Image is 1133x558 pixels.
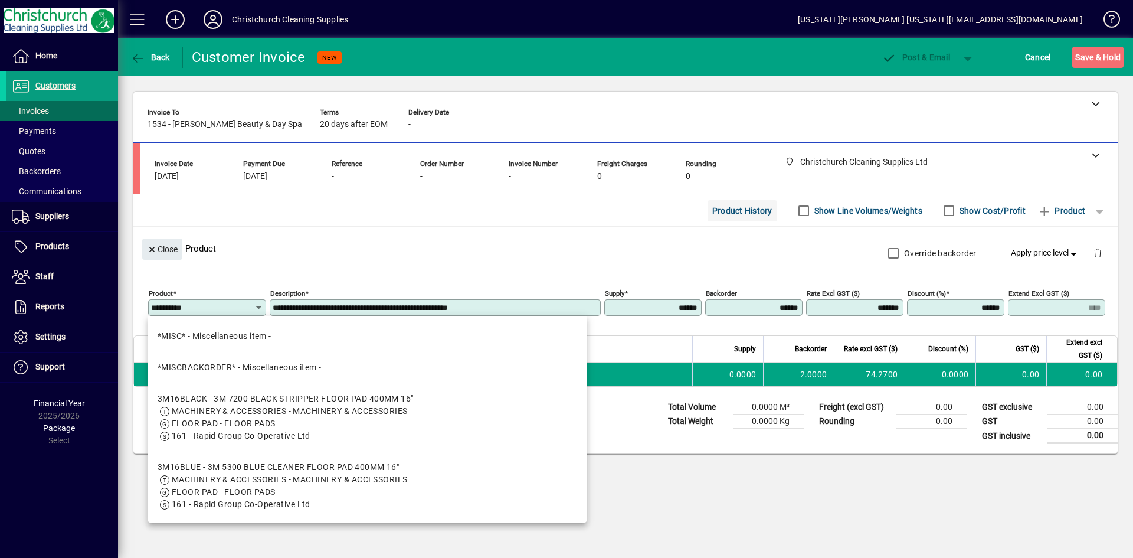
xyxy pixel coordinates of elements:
span: Support [35,362,65,371]
td: GST inclusive [976,429,1047,443]
mat-label: Rate excl GST ($) [807,289,860,298]
a: Payments [6,121,118,141]
td: 0.00 [896,400,967,415]
button: Save & Hold [1072,47,1124,68]
span: Suppliers [35,211,69,221]
span: Payments [12,126,56,136]
a: Home [6,41,118,71]
span: - [509,172,511,181]
span: Cancel [1025,48,1051,67]
a: Support [6,353,118,382]
span: ave & Hold [1075,48,1121,67]
span: Quotes [12,146,45,156]
span: Rate excl GST ($) [844,342,898,355]
a: Settings [6,322,118,352]
span: Reports [35,302,64,311]
span: 161 - Rapid Group Co-Operative Ltd [172,500,310,509]
app-page-header-button: Back [118,47,183,68]
mat-label: Discount (%) [908,289,946,298]
span: P [902,53,908,62]
mat-label: Description [270,289,305,298]
td: Freight (excl GST) [813,400,896,415]
td: 0.00 [896,415,967,429]
span: [DATE] [243,172,267,181]
span: 1534 - [PERSON_NAME] Beauty & Day Spa [148,120,302,129]
span: Financial Year [34,399,85,408]
span: MACHINERY & ACCESSORIES - MACHINERY & ACCESSORIES [172,406,407,416]
mat-label: Extend excl GST ($) [1008,289,1069,298]
td: 0.00 [1046,363,1117,386]
span: FLOOR PAD - FLOOR PADS [172,487,276,497]
a: Invoices [6,101,118,121]
mat-label: Backorder [706,289,737,298]
label: Show Cost/Profit [957,205,1026,217]
span: Product History [712,201,772,220]
mat-option: *MISC* - Miscellaneous item - [148,321,587,352]
span: Apply price level [1011,247,1079,259]
span: 0.0000 [729,368,757,380]
td: 0.0000 [905,363,975,386]
td: Rounding [813,415,896,429]
mat-option: 3M16BLUE - 3M 5300 BLUE CLEANER FLOOR PAD 400MM 16" [148,452,587,520]
a: Quotes [6,141,118,161]
a: Reports [6,292,118,322]
span: 20 days after EOM [320,120,388,129]
label: Show Line Volumes/Weights [812,205,922,217]
td: 0.0000 M³ [733,400,804,415]
a: Suppliers [6,202,118,231]
button: Product [1032,200,1091,221]
span: Supply [734,342,756,355]
div: 3M16BLACK - 3M 7200 BLACK STRIPPER FLOOR PAD 400MM 16" [158,393,414,405]
div: Product [133,227,1118,270]
td: GST [976,415,1047,429]
td: GST exclusive [976,400,1047,415]
span: 2.0000 [800,368,827,380]
span: Close [147,240,178,259]
a: Communications [6,181,118,201]
td: 0.00 [975,363,1046,386]
span: ost & Email [882,53,950,62]
span: NEW [322,54,337,61]
span: Settings [35,332,66,341]
span: S [1075,53,1080,62]
div: Customer Invoice [192,48,306,67]
div: [US_STATE][PERSON_NAME] [US_STATE][EMAIL_ADDRESS][DOMAIN_NAME] [798,10,1083,29]
span: - [332,172,334,181]
span: - [420,172,423,181]
span: Invoices [12,106,49,116]
div: 3M16BLUE - 3M 5300 BLUE CLEANER FLOOR PAD 400MM 16" [158,461,407,474]
app-page-header-button: Delete [1083,247,1112,258]
mat-label: Supply [605,289,624,298]
span: Products [35,242,69,251]
span: Backorders [12,167,61,176]
span: Communications [12,187,81,196]
span: GST ($) [1016,342,1039,355]
span: Customers [35,81,76,90]
span: Product [1037,201,1085,220]
div: 74.2700 [841,368,898,380]
a: Staff [6,262,118,292]
td: 0.00 [1047,400,1118,415]
label: Override backorder [902,247,977,259]
span: 161 - Rapid Group Co-Operative Ltd [172,431,310,440]
span: Package [43,423,75,433]
span: [DATE] [155,172,179,181]
mat-option: 3M16BLACK - 3M 7200 BLACK STRIPPER FLOOR PAD 400MM 16" [148,383,587,452]
mat-option: *MISCBACKORDER* - Miscellaneous item - [148,352,587,383]
div: *MISCBACKORDER* - Miscellaneous item - [158,361,322,374]
span: Home [35,51,57,60]
span: 0 [686,172,690,181]
span: FLOOR PAD - FLOOR PADS [172,419,276,428]
button: Post & Email [876,47,956,68]
button: Back [127,47,173,68]
button: Cancel [1022,47,1054,68]
span: 0 [597,172,602,181]
span: - [408,120,411,129]
mat-label: Product [149,289,173,298]
span: Extend excl GST ($) [1054,336,1102,362]
button: Profile [194,9,232,30]
button: Delete [1083,239,1112,267]
button: Apply price level [1006,243,1084,264]
span: Back [130,53,170,62]
button: Add [156,9,194,30]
